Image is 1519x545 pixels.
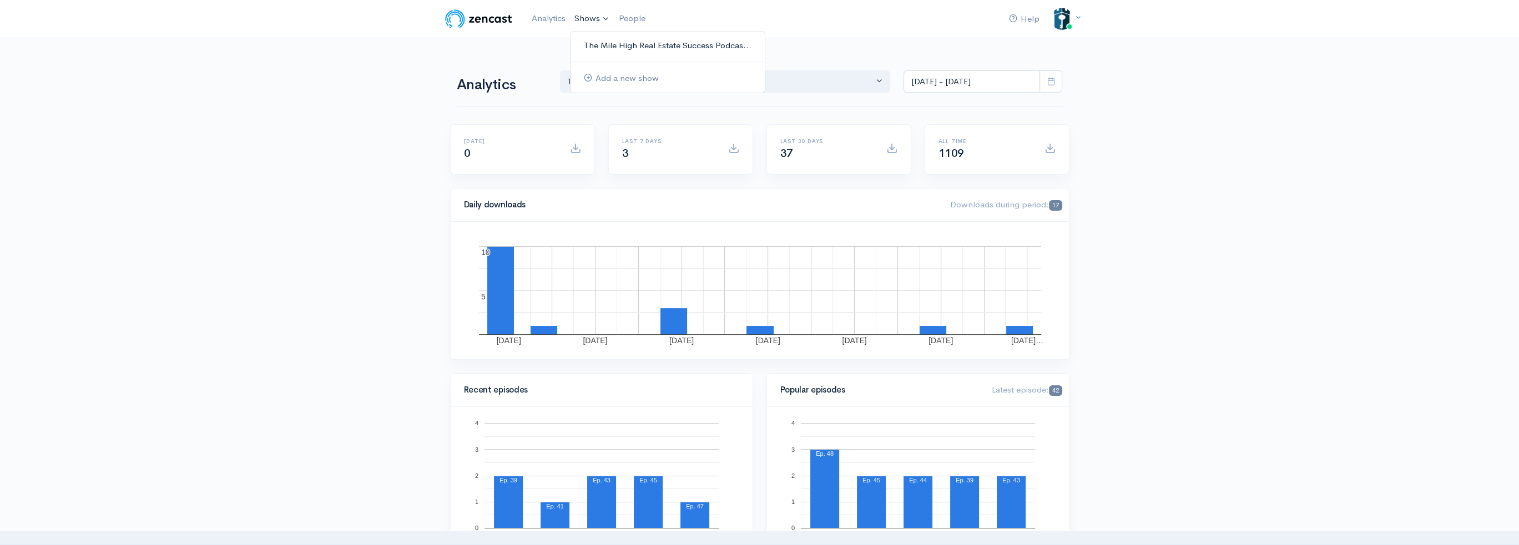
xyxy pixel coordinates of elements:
[780,385,979,395] h4: Popular episodes
[464,420,739,531] svg: A chart.
[1051,8,1073,30] img: ...
[909,477,927,483] text: Ep. 44
[475,472,478,479] text: 2
[560,70,891,93] button: The Mile High Real Estate...
[842,336,866,345] text: [DATE]
[499,477,517,483] text: Ep. 39
[791,524,794,531] text: 0
[1011,336,1043,345] text: [DATE]…
[791,420,794,426] text: 4
[570,31,765,93] ul: Shows
[669,336,694,345] text: [DATE]
[686,503,704,510] text: Ep. 47
[992,384,1062,395] span: Latest episode:
[1005,7,1044,31] a: Help
[464,200,937,210] h4: Daily downloads
[928,336,953,345] text: [DATE]
[464,146,471,160] span: 0
[1049,200,1062,211] span: 17
[475,524,478,531] text: 0
[475,420,478,426] text: 4
[938,146,964,160] span: 1109
[780,138,873,144] h6: Last 30 days
[527,7,570,30] a: Analytics
[639,477,657,483] text: Ep. 45
[457,77,547,93] h1: Analytics
[583,336,607,345] text: [DATE]
[481,248,490,257] text: 10
[816,450,834,457] text: Ep. 48
[862,477,880,483] text: Ep. 45
[571,36,765,55] a: The Mile High Real Estate Success Podcas...
[791,446,794,452] text: 3
[570,7,614,31] a: Shows
[1049,385,1062,396] span: 42
[950,199,1062,210] span: Downloads during period:
[464,385,733,395] h4: Recent episodes
[956,477,973,483] text: Ep. 39
[780,146,793,160] span: 37
[1002,477,1020,483] text: Ep. 43
[481,292,486,301] text: 5
[475,498,478,505] text: 1
[622,146,629,160] span: 3
[622,138,715,144] h6: Last 7 days
[938,138,1031,144] h6: All time
[780,420,1056,531] svg: A chart.
[755,336,780,345] text: [DATE]
[464,138,557,144] h6: [DATE]
[791,498,794,505] text: 1
[791,472,794,479] text: 2
[443,8,514,30] img: ZenCast Logo
[571,69,765,88] a: Add a new show
[546,503,564,510] text: Ep. 41
[593,477,610,483] text: Ep. 43
[464,235,1056,346] svg: A chart.
[496,336,521,345] text: [DATE]
[475,446,478,452] text: 3
[904,70,1040,93] input: analytics date range selector
[567,75,874,88] div: The Mile High Real Estate...
[614,7,650,30] a: People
